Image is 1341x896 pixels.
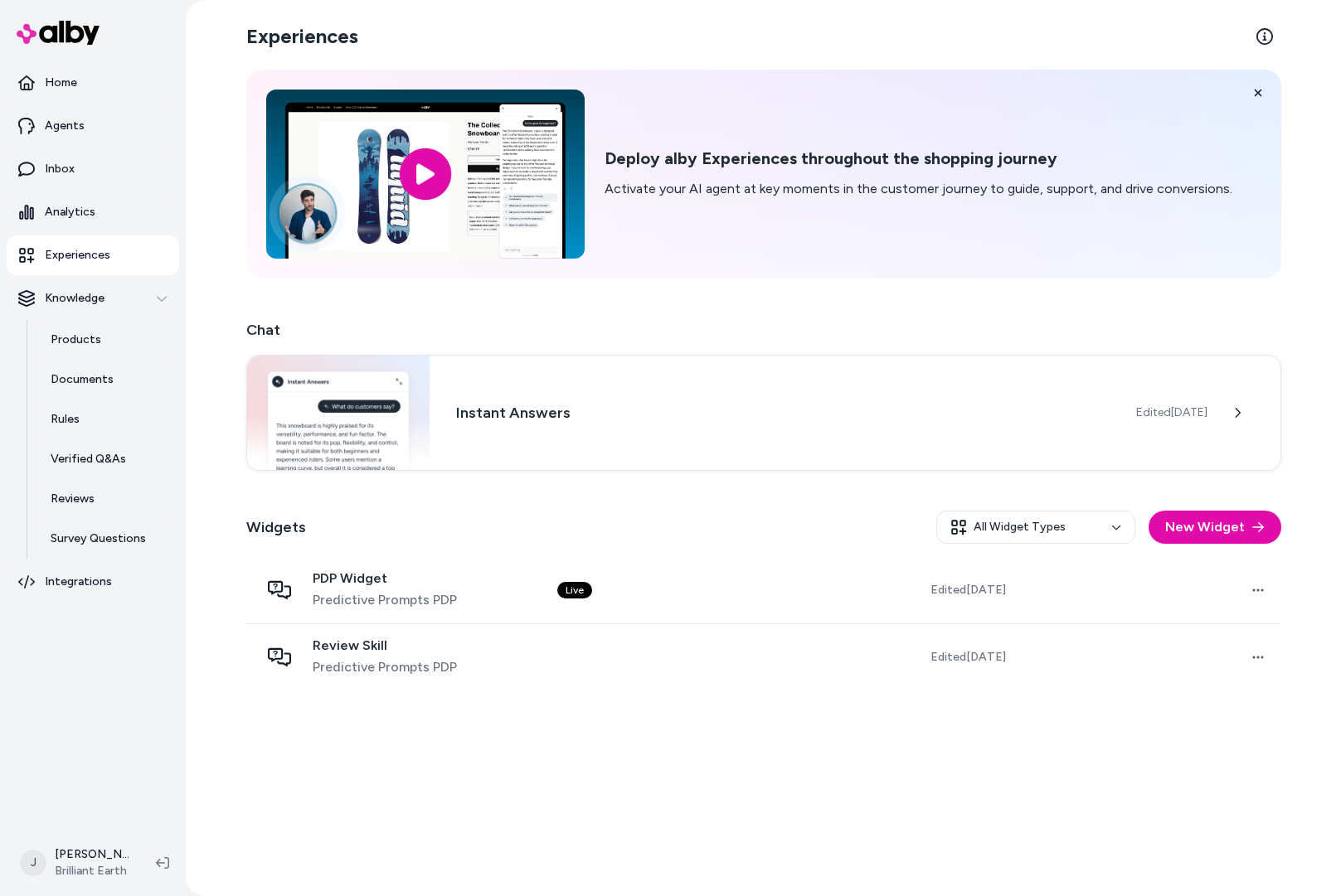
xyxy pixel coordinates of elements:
span: PDP Widget [313,570,457,587]
a: Inbox [7,149,179,189]
button: New Widget [1149,511,1281,544]
a: Home [7,63,179,103]
p: Rules [51,411,80,428]
img: Chat widget [247,356,430,470]
a: Rules [34,400,179,439]
p: Verified Q&As [51,451,126,467]
a: Reviews [34,479,179,519]
p: Activate your AI agent at key moments in the customer journey to guide, support, and drive conver... [605,179,1232,199]
a: Experiences [7,235,179,275]
a: Products [34,320,179,360]
p: Experiences [45,247,110,264]
p: Home [45,75,77,91]
button: J[PERSON_NAME]Brilliant Earth [10,836,143,889]
span: Edited [DATE] [930,649,1006,666]
a: Documents [34,360,179,400]
span: Predictive Prompts PDP [313,657,457,677]
a: Verified Q&As [34,439,179,479]
a: Agents [7,106,179,146]
p: Agents [45,118,85,134]
p: Reviews [51,491,95,507]
p: Inbox [45,161,75,177]
img: alby Logo [17,21,100,45]
span: Brilliant Earth [55,863,129,879]
p: [PERSON_NAME] [55,846,129,863]
h2: Widgets [246,516,306,539]
p: Documents [51,371,114,388]
p: Products [51,332,101,348]
a: Integrations [7,562,179,602]
a: Survey Questions [34,519,179,559]
div: Live [557,582,592,598]
span: Review Skill [313,637,457,654]
button: All Widget Types [936,511,1135,544]
span: J [20,850,46,876]
a: Analytics [7,192,179,232]
span: Predictive Prompts PDP [313,590,457,610]
a: Chat widgetInstant AnswersEdited[DATE] [246,355,1281,471]
h2: Experiences [246,23,358,50]
h3: Instant Answers [456,401,1109,424]
span: Edited [DATE] [930,582,1006,598]
h2: Chat [246,318,1281,341]
p: Survey Questions [51,530,146,547]
h2: Deploy alby Experiences throughout the shopping journey [605,148,1232,169]
p: Analytics [45,204,95,220]
button: Knowledge [7,278,179,318]
span: Edited [DATE] [1136,404,1207,421]
p: Integrations [45,574,112,590]
p: Knowledge [45,290,104,307]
